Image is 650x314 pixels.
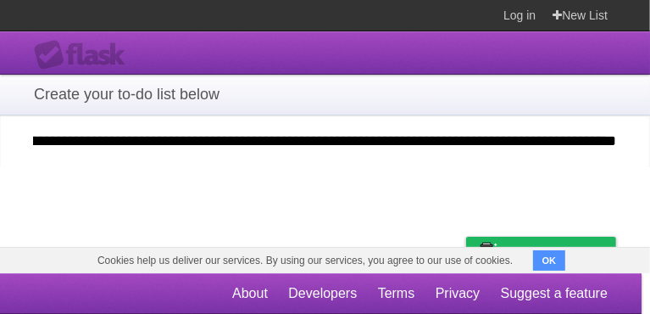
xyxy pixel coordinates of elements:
[475,238,497,266] img: Buy me a coffee
[466,237,616,268] a: Buy me a coffee
[288,278,357,310] a: Developers
[81,248,530,273] span: Cookies help us deliver our services. By using our services, you agree to our use of cookies.
[501,278,608,310] a: Suggest a feature
[34,83,616,106] h1: Create your to-do list below
[378,278,415,310] a: Terms
[232,278,268,310] a: About
[436,278,480,310] a: Privacy
[34,40,136,70] div: Flask
[533,250,566,271] button: OK
[502,238,608,267] span: Buy me a coffee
